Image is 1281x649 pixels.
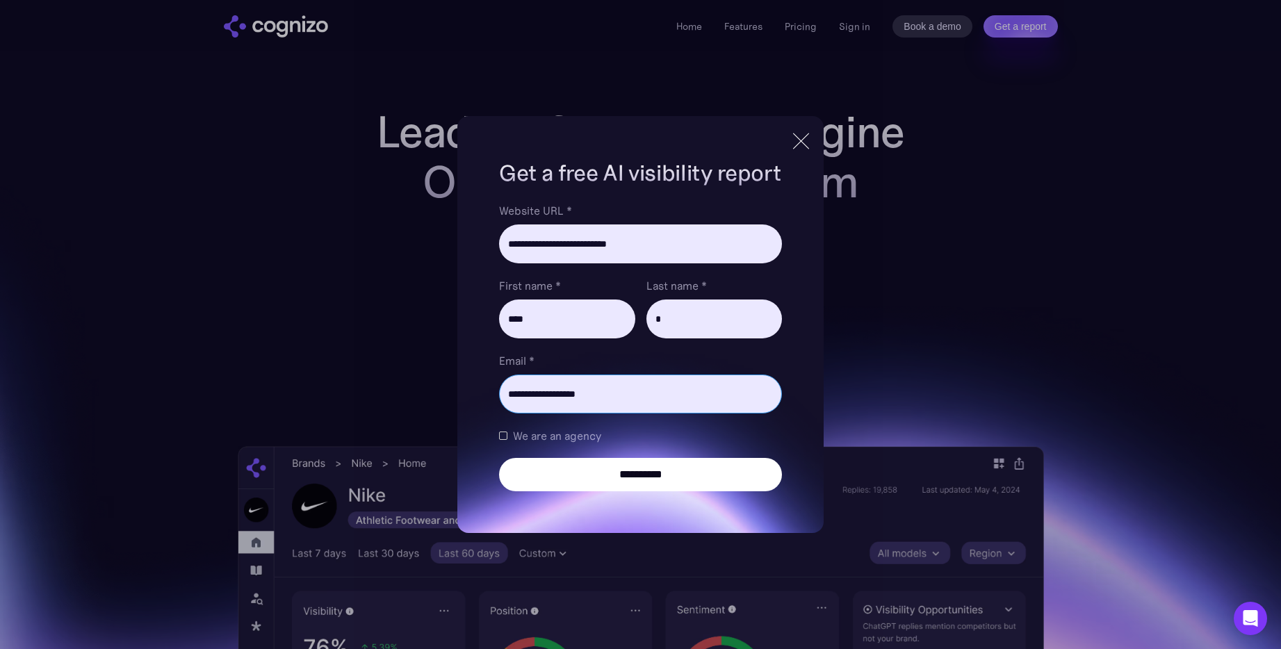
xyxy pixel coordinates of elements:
div: Open Intercom Messenger [1234,602,1267,635]
label: Website URL * [499,202,781,219]
label: First name * [499,277,635,294]
span: We are an agency [513,427,601,444]
label: Last name * [646,277,782,294]
form: Brand Report Form [499,202,781,491]
h1: Get a free AI visibility report [499,158,781,188]
label: Email * [499,352,781,369]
